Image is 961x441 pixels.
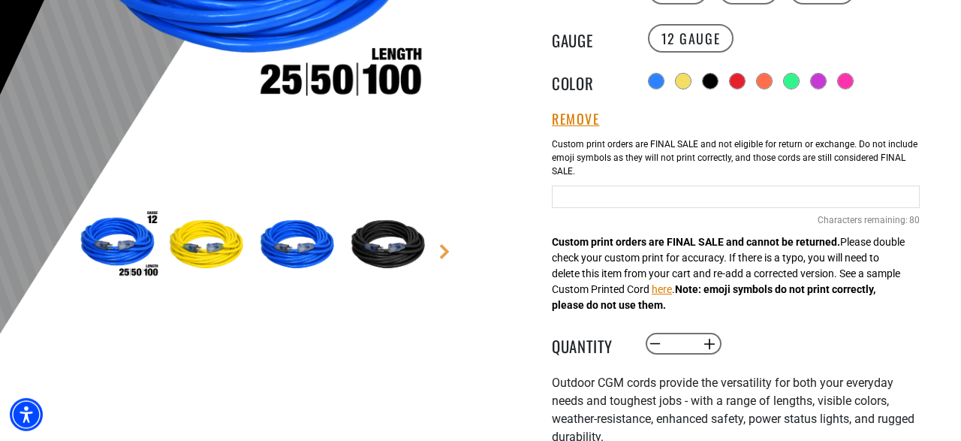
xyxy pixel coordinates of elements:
img: Yellow [165,202,252,289]
div: Accessibility Menu [10,398,43,431]
img: Black [347,202,434,289]
span: Characters remaining: [818,215,908,225]
a: Next [437,244,452,259]
img: Blue [256,202,343,289]
button: Remove [552,111,600,128]
strong: Note: emoji symbols do not print correctly, please do not use them. [552,283,875,311]
button: here [652,282,672,298]
span: 80 [909,213,920,227]
legend: Color [552,71,627,91]
label: Quantity [552,334,627,354]
label: 12 Gauge [648,24,734,53]
legend: Gauge [552,29,627,48]
input: Pink Cables [552,186,920,208]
